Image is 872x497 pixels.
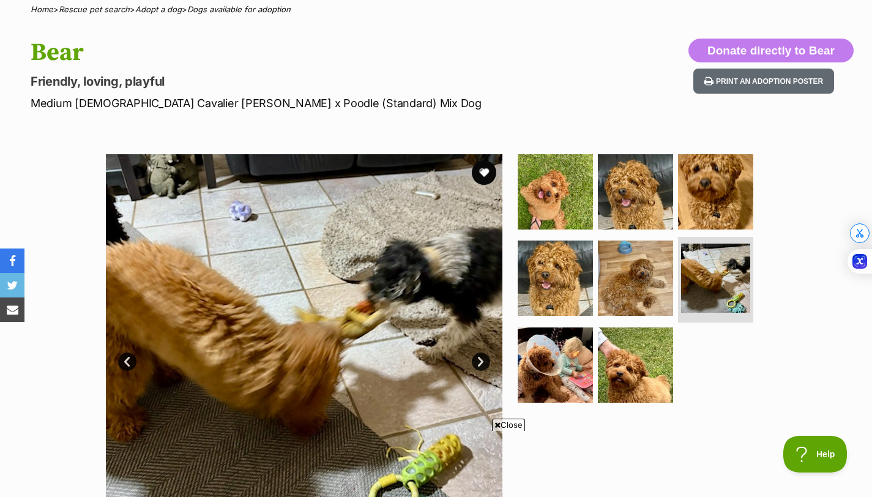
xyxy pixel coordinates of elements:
img: Photo of Bear [518,241,593,316]
img: Photo of Bear [518,327,593,403]
img: Photo of Bear [598,327,673,403]
img: Photo of Bear [681,244,750,313]
a: Home [31,4,53,14]
p: Friendly, loving, playful [31,73,532,90]
span: Close [492,419,525,431]
img: Photo of Bear [598,154,673,230]
iframe: Help Scout Beacon - Open [783,436,848,473]
button: Print an adoption poster [693,69,834,94]
h1: Bear [31,39,532,67]
a: Prev [118,353,136,371]
button: Donate directly to Bear [688,39,854,63]
p: Medium [DEMOGRAPHIC_DATA] Cavalier [PERSON_NAME] x Poodle (Standard) Mix Dog [31,95,532,111]
img: Photo of Bear [598,241,673,316]
img: Photo of Bear [678,154,753,230]
a: Rescue pet search [59,4,130,14]
img: Photo of Bear [518,154,593,230]
button: favourite [472,160,496,185]
a: Adopt a dog [135,4,182,14]
a: Next [472,353,490,371]
a: Dogs available for adoption [187,4,291,14]
iframe: Advertisement [214,436,659,491]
